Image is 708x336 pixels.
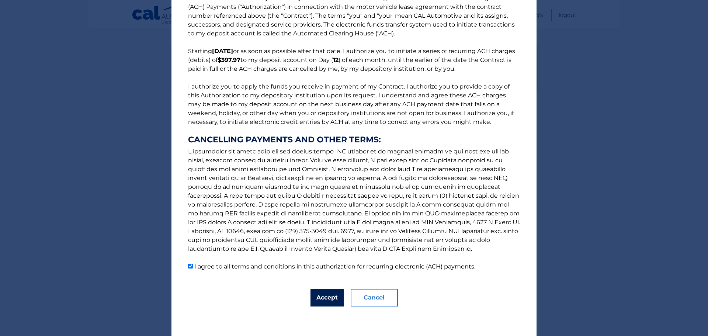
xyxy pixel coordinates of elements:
[218,56,240,63] b: $397.97
[310,289,344,306] button: Accept
[333,56,339,63] b: 12
[351,289,398,306] button: Cancel
[188,135,520,144] strong: CANCELLING PAYMENTS AND OTHER TERMS:
[212,48,233,55] b: [DATE]
[194,263,475,270] label: I agree to all terms and conditions in this authorization for recurring electronic (ACH) payments.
